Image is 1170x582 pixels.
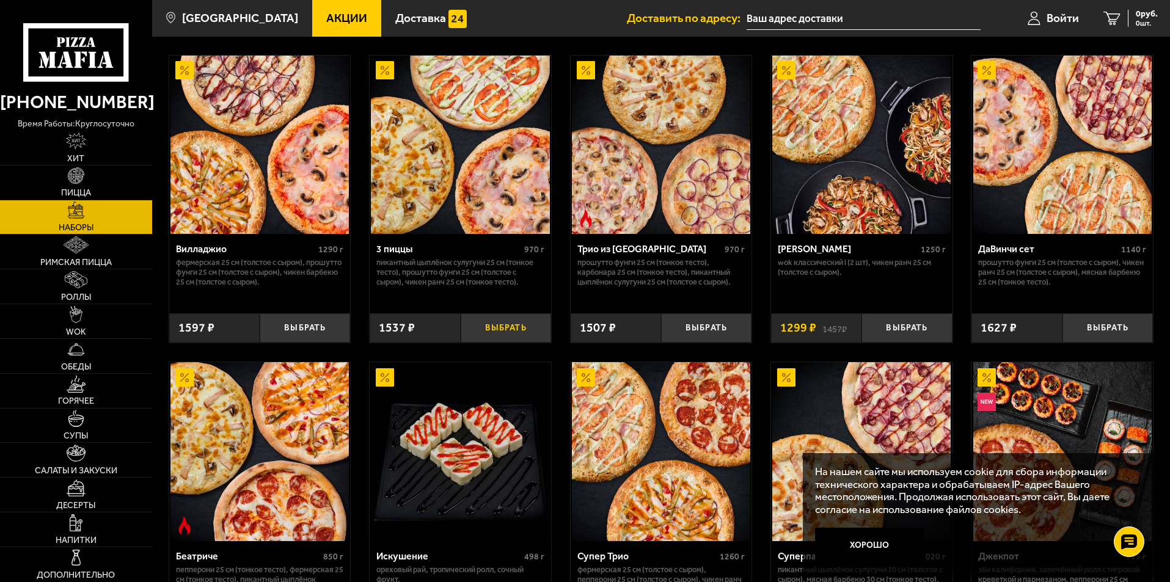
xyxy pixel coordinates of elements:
s: 1457 ₽ [822,322,847,334]
img: Острое блюдо [577,209,595,228]
p: Wok классический L (2 шт), Чикен Ранч 25 см (толстое с сыром). [778,258,946,277]
span: 970 г [524,244,544,255]
span: 1537 ₽ [379,322,415,334]
a: АкционныйСуперпара [771,362,952,540]
span: 1250 г [921,244,946,255]
span: Дополнительно [37,571,115,580]
img: Акционный [777,61,795,79]
p: Пикантный цыплёнок сулугуни 25 см (тонкое тесто), Прошутто Фунги 25 см (толстое с сыром), Чикен Р... [376,258,544,287]
span: [GEOGRAPHIC_DATA] [182,12,298,24]
img: Острое блюдо [175,517,194,535]
span: Супы [64,432,88,440]
button: Выбрать [861,313,952,343]
img: Искушение [371,362,549,540]
a: АкционныйСупер Трио [571,362,752,540]
img: Акционный [175,368,194,387]
span: 1140 г [1121,244,1146,255]
button: Хорошо [815,528,925,564]
span: 1290 г [318,244,343,255]
img: Акционный [376,368,394,387]
button: Выбрать [461,313,551,343]
span: 0 шт. [1136,20,1158,27]
img: ДаВинчи сет [973,56,1152,234]
span: Салаты и закуски [35,467,117,475]
a: Акционный3 пиццы [370,56,551,234]
div: Искушение [376,550,521,562]
div: Трио из [GEOGRAPHIC_DATA] [577,243,722,255]
span: 970 г [725,244,745,255]
img: Новинка [978,393,996,411]
span: Доставка [395,12,446,24]
p: Прошутто Фунги 25 см (толстое с сыром), Чикен Ранч 25 см (толстое с сыром), Мясная Барбекю 25 см ... [978,258,1146,287]
img: Суперпара [772,362,951,540]
a: АкционныйНовинкаДжекпот [971,362,1153,540]
span: Десерты [56,501,95,510]
span: 1507 ₽ [580,322,616,334]
img: Вилла Капри [772,56,951,234]
img: Джекпот [973,362,1152,540]
img: 15daf4d41897b9f0e9f617042186c801.svg [448,10,467,28]
img: Вилладжио [170,56,349,234]
img: Акционный [978,368,996,387]
span: Горячее [58,397,94,406]
div: ДаВинчи сет [978,243,1118,255]
span: 498 г [524,551,544,562]
span: Римская пицца [40,258,112,267]
a: АкционныйИскушение [370,362,551,540]
span: 850 г [323,551,343,562]
img: Акционный [577,61,595,79]
span: 1597 ₽ [178,322,214,334]
div: Суперпара [778,550,918,562]
span: Хит [67,155,84,163]
span: Пицца [61,189,91,197]
span: Роллы [61,293,91,302]
img: Акционный [978,61,996,79]
div: Беатриче [176,550,321,562]
img: Акционный [175,61,194,79]
p: Фермерская 25 см (толстое с сыром), Прошутто Фунги 25 см (толстое с сыром), Чикен Барбекю 25 см (... [176,258,344,287]
img: Акционный [777,368,795,387]
span: Доставить по адресу: [627,12,747,24]
span: Войти [1047,12,1079,24]
div: Супер Трио [577,550,717,562]
span: Наборы [59,224,93,232]
a: АкционныйВилла Капри [771,56,952,234]
a: АкционныйОстрое блюдоБеатриче [169,362,351,540]
p: Прошутто Фунги 25 см (тонкое тесто), Карбонара 25 см (тонкое тесто), Пикантный цыплёнок сулугуни ... [577,258,745,287]
button: Выбрать [1062,313,1153,343]
p: На нашем сайте мы используем cookie для сбора информации технического характера и обрабатываем IP... [815,465,1135,516]
span: 1260 г [720,551,745,562]
span: Напитки [56,536,97,545]
div: 3 пиццы [376,243,521,255]
span: WOK [66,328,86,336]
button: Выбрать [260,313,350,343]
span: 1299 ₽ [780,322,816,334]
span: Акции [326,12,367,24]
img: Акционный [577,368,595,387]
img: Трио из Рио [572,56,750,234]
img: 3 пиццы [371,56,549,234]
a: АкционныйДаВинчи сет [971,56,1153,234]
input: Ваш адрес доставки [747,7,981,30]
span: Обеды [61,363,91,371]
img: Акционный [376,61,394,79]
span: 1627 ₽ [981,322,1017,334]
img: Супер Трио [572,362,750,540]
img: Беатриче [170,362,349,540]
span: 0 руб. [1136,10,1158,18]
a: АкционныйОстрое блюдоТрио из Рио [571,56,752,234]
button: Выбрать [661,313,751,343]
div: Вилладжио [176,243,316,255]
div: [PERSON_NAME] [778,243,918,255]
a: АкционныйВилладжио [169,56,351,234]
